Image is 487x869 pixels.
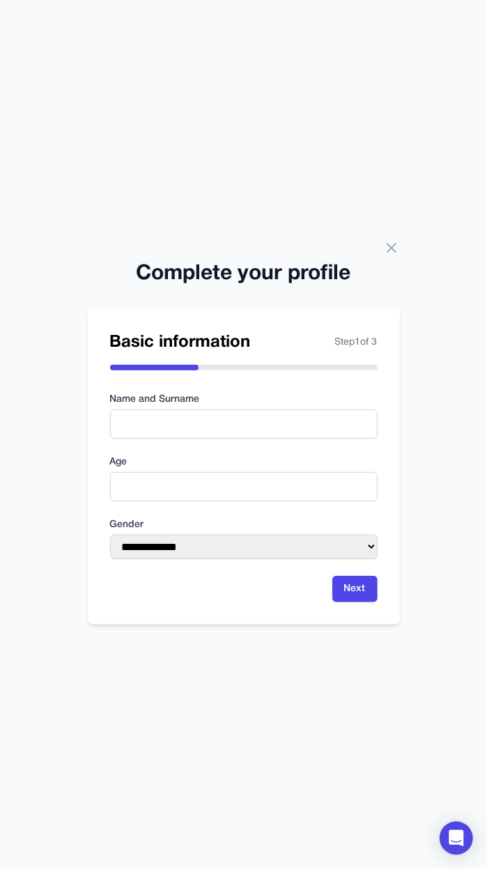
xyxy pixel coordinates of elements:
h2: Complete your profile [88,262,400,287]
button: Next [332,576,378,602]
h2: Basic information [110,331,251,354]
label: Gender [110,518,378,532]
div: Open Intercom Messenger [440,822,473,855]
label: Age [110,455,378,469]
label: Name and Surname [110,393,378,407]
span: Step 1 of 3 [335,336,378,350]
